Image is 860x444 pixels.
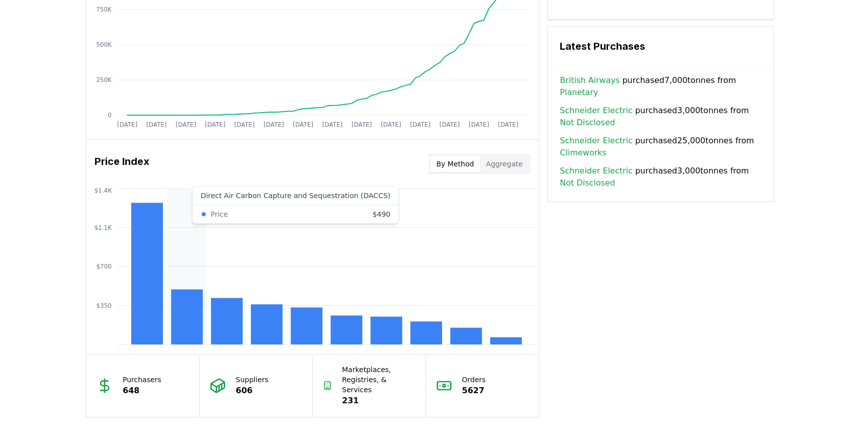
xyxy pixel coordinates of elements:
[123,375,161,385] p: Purchasers
[95,154,149,174] h3: Price Index
[560,86,598,99] a: Planetary
[205,121,226,128] tspan: [DATE]
[123,385,161,397] p: 648
[480,156,529,172] button: Aggregate
[96,302,112,309] tspan: $350
[440,121,460,128] tspan: [DATE]
[462,385,486,397] p: 5627
[462,375,486,385] p: Orders
[117,121,138,128] tspan: [DATE]
[560,117,615,129] a: Not Disclosed
[431,156,480,172] button: By Method
[146,121,167,128] tspan: [DATE]
[264,121,284,128] tspan: [DATE]
[236,375,269,385] p: Suppliers
[560,135,632,147] a: Schneider Electric
[498,121,519,128] tspan: [DATE]
[560,74,620,86] a: British Airways
[293,121,313,128] tspan: [DATE]
[94,224,112,231] tspan: $1.1K
[94,187,112,194] tspan: $1.4K
[560,135,761,159] span: purchased 25,000 tonnes from
[560,147,607,159] a: Climeworks
[176,121,196,128] tspan: [DATE]
[560,105,761,129] span: purchased 3,000 tonnes from
[560,165,632,177] a: Schneider Electric
[96,6,112,13] tspan: 750K
[560,177,615,189] a: Not Disclosed
[96,76,112,83] tspan: 250K
[96,41,112,48] tspan: 500K
[342,365,415,395] p: Marketplaces, Registries, & Services
[342,395,415,407] p: 231
[352,121,372,128] tspan: [DATE]
[560,74,761,99] span: purchased 7,000 tonnes from
[236,385,269,397] p: 606
[108,112,112,119] tspan: 0
[234,121,255,128] tspan: [DATE]
[560,39,761,54] h3: Latest Purchases
[96,263,112,270] tspan: $700
[322,121,343,128] tspan: [DATE]
[469,121,489,128] tspan: [DATE]
[381,121,401,128] tspan: [DATE]
[410,121,431,128] tspan: [DATE]
[560,105,632,117] a: Schneider Electric
[560,165,761,189] span: purchased 3,000 tonnes from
